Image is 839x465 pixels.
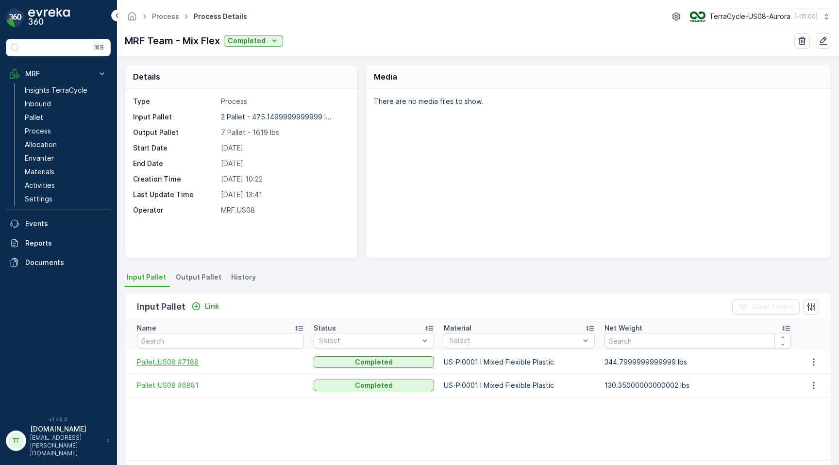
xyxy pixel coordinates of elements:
[374,97,821,106] p: There are no media files to show.
[6,253,111,272] a: Documents
[25,238,107,248] p: Reports
[439,374,600,397] td: US-PI0001 I Mixed Flexible Plastic
[28,8,70,27] img: logo_dark-DEwI_e13.png
[187,300,223,312] button: Link
[125,33,220,48] p: MRF Team - Mix Flex
[25,181,55,190] p: Activities
[25,219,107,229] p: Events
[690,11,705,22] img: image_ci7OI47.png
[192,12,249,21] span: Process Details
[133,159,217,168] p: End Date
[25,69,91,79] p: MRF
[8,433,24,448] div: TT
[25,140,57,149] p: Allocation
[25,126,51,136] p: Process
[690,8,831,25] button: TerraCycle-US08-Aurora(-05:00)
[709,12,790,21] p: TerraCycle-US08-Aurora
[604,323,642,333] p: Net Weight
[137,357,304,367] a: Pallet_US08 #7188
[137,381,304,390] a: Pallet_US08 #6881
[21,192,111,206] a: Settings
[6,424,111,457] button: TT[DOMAIN_NAME][EMAIL_ADDRESS][PERSON_NAME][DOMAIN_NAME]
[374,71,397,83] p: Media
[231,272,256,282] span: History
[21,165,111,179] a: Materials
[21,83,111,97] a: Insights TerraCycle
[221,190,347,199] p: [DATE] 13:41
[319,336,419,346] p: Select
[127,15,137,23] a: Homepage
[25,85,87,95] p: Insights TerraCycle
[133,205,217,215] p: Operator
[94,44,104,51] p: ⌘B
[25,99,51,109] p: Inbound
[21,124,111,138] a: Process
[221,159,347,168] p: [DATE]
[355,357,393,367] p: Completed
[439,350,600,374] td: US-PI0001 I Mixed Flexible Plastic
[221,113,332,121] p: 2 Pallet - 475.1499999999999 l...
[133,143,217,153] p: Start Date
[133,128,217,137] p: Output Pallet
[152,12,179,20] a: Process
[6,64,111,83] button: MRF
[6,214,111,233] a: Events
[6,233,111,253] a: Reports
[25,113,43,122] p: Pallet
[25,167,54,177] p: Materials
[137,323,156,333] p: Name
[133,112,217,122] p: Input Pallet
[21,97,111,111] a: Inbound
[6,8,25,27] img: logo
[133,97,217,106] p: Type
[6,416,111,422] span: v 1.49.0
[133,71,160,83] p: Details
[137,300,185,314] p: Input Pallet
[21,151,111,165] a: Envanter
[221,174,347,184] p: [DATE] 10:22
[314,356,434,368] button: Completed
[137,333,304,349] input: Search
[732,299,800,315] button: Clear Filters
[794,13,818,20] p: ( -05:00 )
[600,374,795,397] td: 130.35000000000002 lbs
[221,143,347,153] p: [DATE]
[176,272,221,282] span: Output Pallet
[314,380,434,391] button: Completed
[25,194,52,204] p: Settings
[600,350,795,374] td: 344.7999999999999 lbs
[21,179,111,192] a: Activities
[133,174,217,184] p: Creation Time
[133,190,217,199] p: Last Update Time
[444,323,471,333] p: Material
[224,35,283,47] button: Completed
[30,424,102,434] p: [DOMAIN_NAME]
[30,434,102,457] p: [EMAIL_ADDRESS][PERSON_NAME][DOMAIN_NAME]
[228,36,266,46] p: Completed
[449,336,580,346] p: Select
[355,381,393,390] p: Completed
[127,272,166,282] span: Input Pallet
[314,323,336,333] p: Status
[21,111,111,124] a: Pallet
[752,302,794,312] p: Clear Filters
[21,138,111,151] a: Allocation
[221,205,347,215] p: MRF.US08
[221,97,347,106] p: Process
[604,333,790,349] input: Search
[25,258,107,267] p: Documents
[25,153,54,163] p: Envanter
[221,128,347,137] p: 7 Pallet - 1619 lbs
[205,301,219,311] p: Link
